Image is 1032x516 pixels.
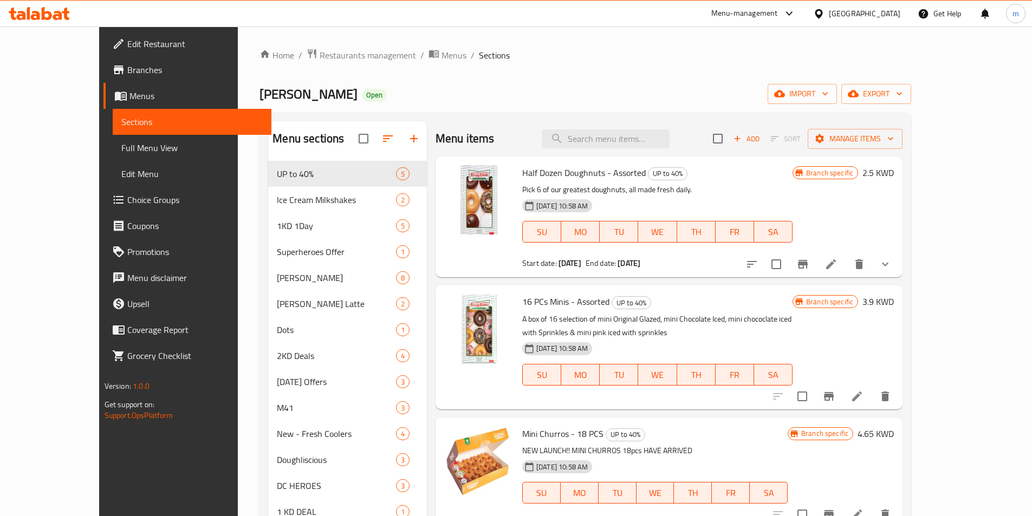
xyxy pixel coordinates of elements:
[681,367,711,383] span: TH
[397,325,409,335] span: 1
[113,109,271,135] a: Sections
[397,169,409,179] span: 5
[127,271,263,284] span: Menu disclaimer
[352,127,375,150] span: Select all sections
[268,265,427,291] div: [PERSON_NAME]8
[527,367,557,383] span: SU
[259,49,294,62] a: Home
[765,253,788,276] span: Select to update
[277,479,396,492] span: DC HEROES
[397,455,409,465] span: 3
[277,193,396,206] div: Ice Cream Milkshakes
[1012,8,1019,19] span: m
[825,258,838,271] a: Edit menu item
[716,364,754,386] button: FR
[272,130,344,147] h2: Menu sections
[522,165,646,181] span: Half Dozen Doughnuts - Assorted
[298,49,302,62] li: /
[103,317,271,343] a: Coverage Report
[127,37,263,50] span: Edit Restaurant
[606,428,645,441] span: UP to 40%
[858,426,894,441] h6: 4.65 KWD
[829,8,900,19] div: [GEOGRAPHIC_DATA]
[268,343,427,369] div: 2KD Deals4
[816,132,894,146] span: Manage items
[816,383,842,409] button: Branch-specific-item
[522,482,561,504] button: SU
[797,428,853,439] span: Branch specific
[113,161,271,187] a: Edit Menu
[436,130,495,147] h2: Menu items
[103,291,271,317] a: Upsell
[758,224,788,240] span: SA
[268,447,427,473] div: Doughliscious3
[600,221,638,243] button: TU
[103,187,271,213] a: Choice Groups
[677,221,716,243] button: TH
[127,219,263,232] span: Coupons
[268,421,427,447] div: New - Fresh Coolers4
[396,297,410,310] div: items
[637,482,674,504] button: WE
[846,251,872,277] button: delete
[716,485,745,501] span: FR
[638,221,677,243] button: WE
[277,219,396,232] div: 1KD 1Day
[420,49,424,62] li: /
[790,251,816,277] button: Branch-specific-item
[758,367,788,383] span: SA
[612,296,651,309] div: UP to 40%
[121,167,263,180] span: Edit Menu
[127,349,263,362] span: Grocery Checklist
[268,161,427,187] div: UP to 40%5
[129,89,263,102] span: Menus
[396,271,410,284] div: items
[113,135,271,161] a: Full Menu View
[277,427,396,440] span: New - Fresh Coolers
[776,87,828,101] span: import
[277,349,396,362] div: 2KD Deals
[444,165,514,234] img: Half Dozen Doughnuts - Assorted
[268,291,427,317] div: [PERSON_NAME] Latte2
[397,377,409,387] span: 3
[277,323,396,336] div: Dots
[532,462,592,472] span: [DATE] 10:58 AM
[559,256,581,270] b: [DATE]
[561,221,600,243] button: MO
[277,297,396,310] span: [PERSON_NAME] Latte
[103,265,271,291] a: Menu disclaimer
[277,401,396,414] div: M41
[277,453,396,466] span: Doughliscious
[277,271,396,284] span: [PERSON_NAME]
[396,193,410,206] div: items
[396,323,410,336] div: items
[879,258,892,271] svg: Show Choices
[121,141,263,154] span: Full Menu View
[396,401,410,414] div: items
[862,165,894,180] h6: 2.5 KWD
[103,239,271,265] a: Promotions
[268,395,427,421] div: M413
[471,49,475,62] li: /
[103,83,271,109] a: Menus
[522,256,557,270] span: Start date:
[277,271,396,284] div: Harry Potter
[277,375,396,388] span: [DATE] Offers
[444,426,514,495] img: Mini Churros - 18 PCS
[711,7,778,20] div: Menu-management
[397,195,409,205] span: 2
[277,245,396,258] span: Superheroes Offer
[716,221,754,243] button: FR
[532,343,592,354] span: [DATE] 10:58 AM
[802,297,858,307] span: Branch specific
[527,224,557,240] span: SU
[678,485,708,501] span: TH
[103,213,271,239] a: Coupons
[103,343,271,369] a: Grocery Checklist
[808,129,903,149] button: Manage items
[872,251,898,277] button: show more
[603,485,632,501] span: TU
[754,221,793,243] button: SA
